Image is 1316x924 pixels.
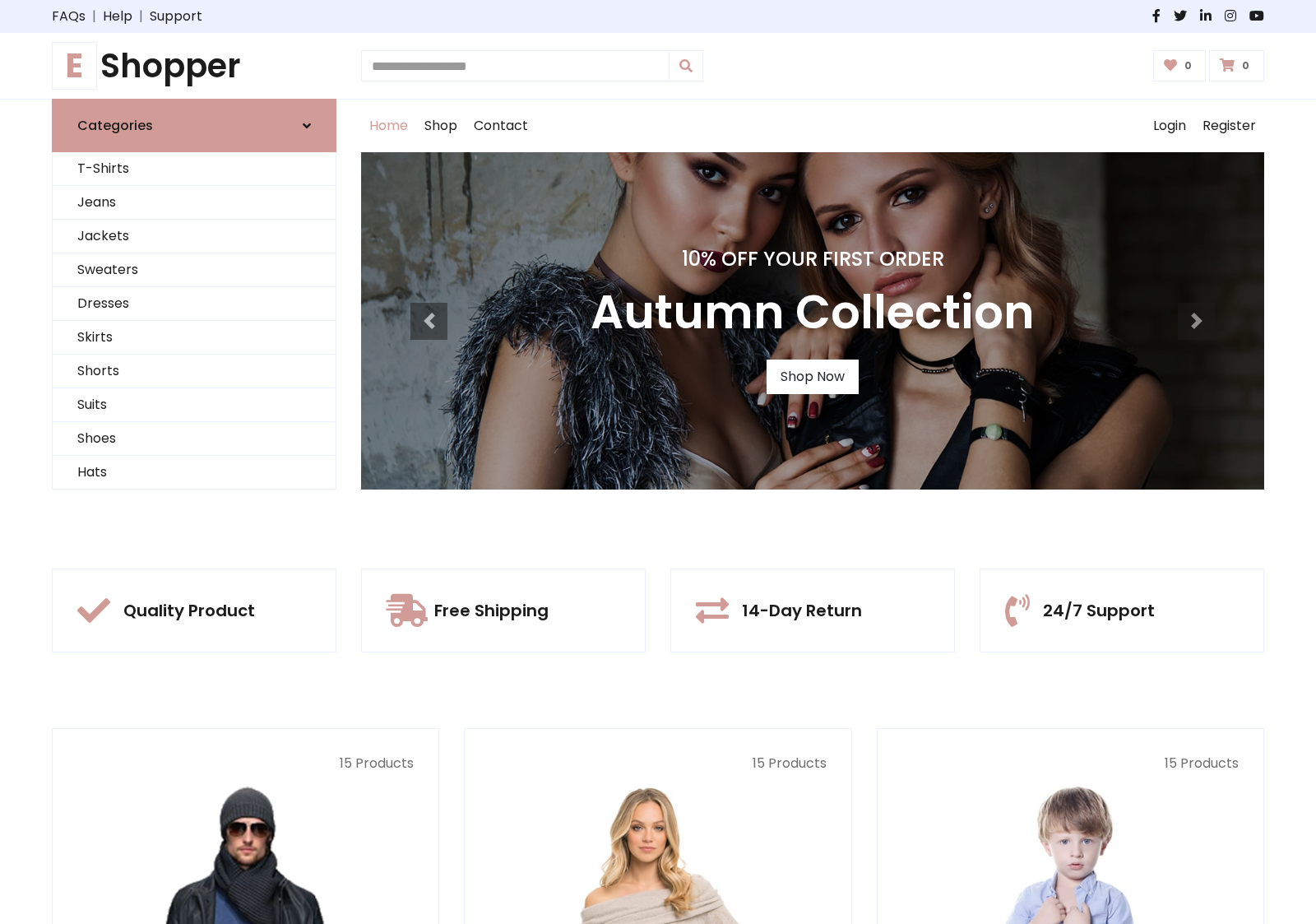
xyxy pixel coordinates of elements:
a: Login [1145,100,1194,152]
a: Suits [53,388,336,422]
span: 0 [1180,58,1196,73]
p: 15 Products [902,754,1239,773]
a: Contact [466,100,536,152]
h5: Quality Product [123,601,255,620]
a: Categories [52,99,336,152]
a: Skirts [53,321,336,355]
a: Shorts [53,355,336,388]
h3: Autumn Collection [591,285,1035,340]
a: Register [1194,100,1264,152]
a: Jeans [53,186,336,220]
a: EShopper [52,46,336,86]
h4: 10% Off Your First Order [591,248,1035,272]
a: Shop [416,100,466,152]
h5: Free Shipping [434,601,549,620]
a: Support [150,7,202,26]
a: FAQs [52,7,86,26]
h6: Categories [77,118,153,133]
h5: 24/7 Support [1043,601,1155,620]
h5: 14-Day Return [742,601,862,620]
span: E [52,42,97,90]
p: 15 Products [489,754,826,773]
a: 0 [1153,50,1207,81]
span: | [132,7,150,26]
a: 0 [1209,50,1264,81]
a: T-Shirts [53,152,336,186]
a: Help [103,7,132,26]
span: | [86,7,103,26]
a: Home [361,100,416,152]
a: Dresses [53,287,336,321]
a: Hats [53,456,336,490]
p: 15 Products [77,754,414,773]
a: Shoes [53,422,336,456]
a: Jackets [53,220,336,253]
a: Sweaters [53,253,336,287]
a: Shop Now [767,360,859,394]
h1: Shopper [52,46,336,86]
span: 0 [1238,58,1253,73]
